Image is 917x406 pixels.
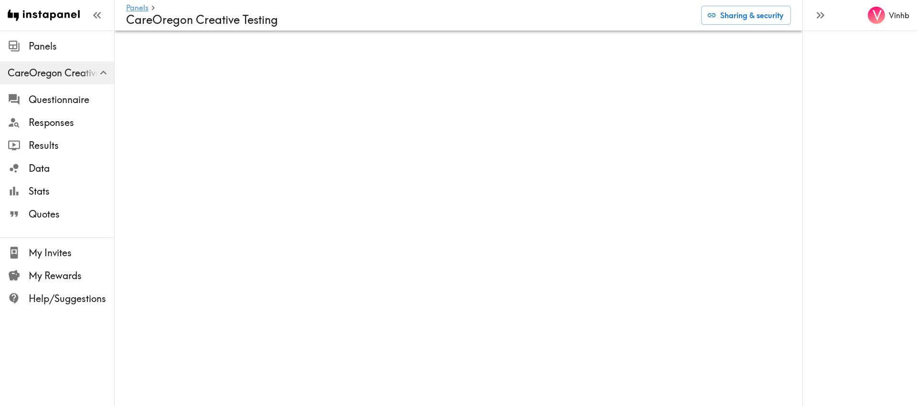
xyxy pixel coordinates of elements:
span: Quotes [29,208,114,221]
span: My Rewards [29,269,114,282]
span: Help/Suggestions [29,292,114,305]
span: Stats [29,185,114,198]
span: Results [29,139,114,152]
span: My Invites [29,246,114,260]
button: Sharing & security [701,6,791,25]
span: Questionnaire [29,93,114,106]
span: CareOregon Creative Testing [8,66,114,80]
span: Data [29,162,114,175]
span: V [873,7,882,24]
h4: CareOregon Creative Testing [126,13,693,27]
span: Responses [29,116,114,129]
h6: Vinhb [889,10,909,21]
a: Panels [126,4,149,13]
span: Panels [29,40,114,53]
